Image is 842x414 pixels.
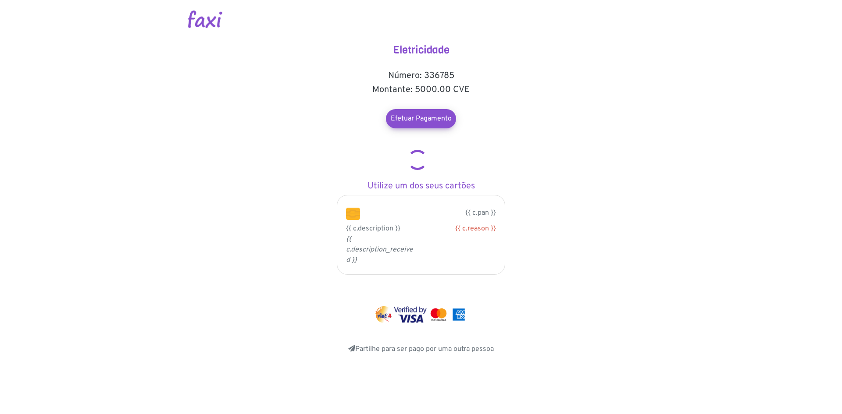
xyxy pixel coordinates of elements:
[346,208,360,220] img: chip.png
[333,85,509,95] h5: Montante: 5000.00 CVE
[333,44,509,57] h4: Eletricidade
[373,208,496,218] p: {{ c.pan }}
[450,306,467,323] img: mastercard
[333,181,509,191] h5: Utilize um dos seus cartões
[394,306,427,323] img: visa
[428,223,496,234] div: {{ c.reason }}
[386,109,456,128] a: Efetuar Pagamento
[348,345,494,354] a: Partilhe para ser pago por uma outra pessoa
[346,224,400,233] span: {{ c.description }}
[333,71,509,81] h5: Número: 336785
[346,235,413,265] i: {{ c.description_received }}
[428,306,449,323] img: mastercard
[375,306,392,323] img: vinti4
